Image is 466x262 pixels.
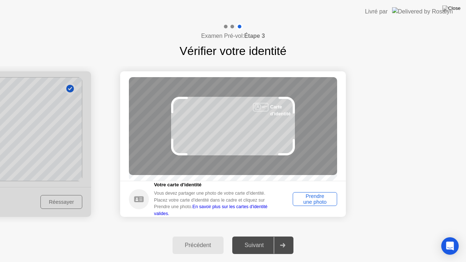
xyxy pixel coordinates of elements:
button: Suivant [232,237,294,254]
img: Close [442,5,461,11]
div: Open Intercom Messenger [441,237,459,255]
div: Vous devez partager une photo de votre carte d'identité. Placez votre carte d'identité dans le ca... [154,190,276,217]
button: Prendre une photo [293,192,337,206]
h4: Examen Pré-vol: [201,32,265,40]
a: En savoir plus sur les cartes d'identité valides. [154,204,268,216]
h1: Vérifier votre identité [179,42,286,60]
h5: Votre carte d'identité [154,181,276,188]
div: Suivant [234,242,274,249]
button: Précédent [173,237,224,254]
div: Carte d'identité [270,103,295,117]
div: Livré par [365,7,388,16]
div: Prendre une photo [295,193,335,205]
div: Précédent [175,242,221,249]
b: Étape 3 [244,33,265,39]
img: Delivered by Rosalyn [392,7,453,16]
